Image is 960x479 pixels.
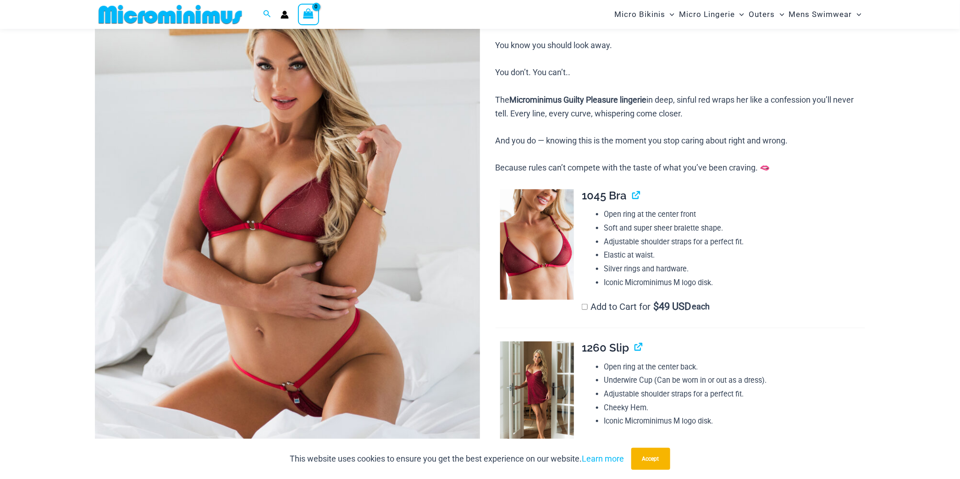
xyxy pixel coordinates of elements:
span: 1045 Bra [582,189,627,202]
a: Micro LingerieMenu ToggleMenu Toggle [677,3,746,26]
b: Microminimus Guilty Pleasure lingerie [510,95,647,105]
p: This website uses cookies to ensure you get the best experience on our website. [290,452,624,466]
li: Elastic at waist. [604,248,865,262]
li: Adjustable shoulder straps for a perfect fit. [604,387,865,401]
li: Iconic Microminimus M logo disk. [604,414,865,428]
img: MM SHOP LOGO FLAT [95,4,246,25]
img: Guilty Pleasures Red 1260 Slip [500,341,574,452]
a: Search icon link [263,9,271,20]
a: View Shopping Cart, empty [298,4,319,25]
input: Add to Cart for$49 USD each [582,304,588,310]
span: Mens Swimwear [789,3,852,26]
span: Menu Toggle [852,3,861,26]
span: Outers [749,3,775,26]
span: Micro Bikinis [614,3,665,26]
li: Cheeky Hem. [604,401,865,415]
li: Silver rings and hardware. [604,262,865,276]
span: Menu Toggle [775,3,784,26]
button: Accept [631,448,670,470]
p: It starts with a glance. You know you should look away. You don’t. You can’t.. The in deep, sinfu... [496,11,865,175]
span: $ [654,301,659,312]
a: OutersMenu ToggleMenu Toggle [747,3,787,26]
img: Guilty Pleasures Red 1045 Bra [500,189,574,300]
span: Micro Lingerie [679,3,735,26]
li: Iconic Microminimus M logo disk. [604,276,865,290]
a: Account icon link [281,11,289,19]
span: Menu Toggle [665,3,674,26]
span: Menu Toggle [735,3,744,26]
li: Open ring at the center back. [604,360,865,374]
li: Soft and super sheer bralette shape. [604,221,865,235]
li: Open ring at the center front [604,208,865,221]
label: Add to Cart for [582,301,710,312]
nav: Site Navigation [611,1,865,28]
a: Mens SwimwearMenu ToggleMenu Toggle [787,3,864,26]
li: Underwire Cup (Can be worn in or out as a dress). [604,374,865,387]
span: each [692,302,710,311]
span: 49 USD [654,302,691,311]
a: Learn more [582,454,624,463]
a: Micro BikinisMenu ToggleMenu Toggle [612,3,677,26]
li: Adjustable shoulder straps for a perfect fit. [604,235,865,249]
span: 1260 Slip [582,341,629,354]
